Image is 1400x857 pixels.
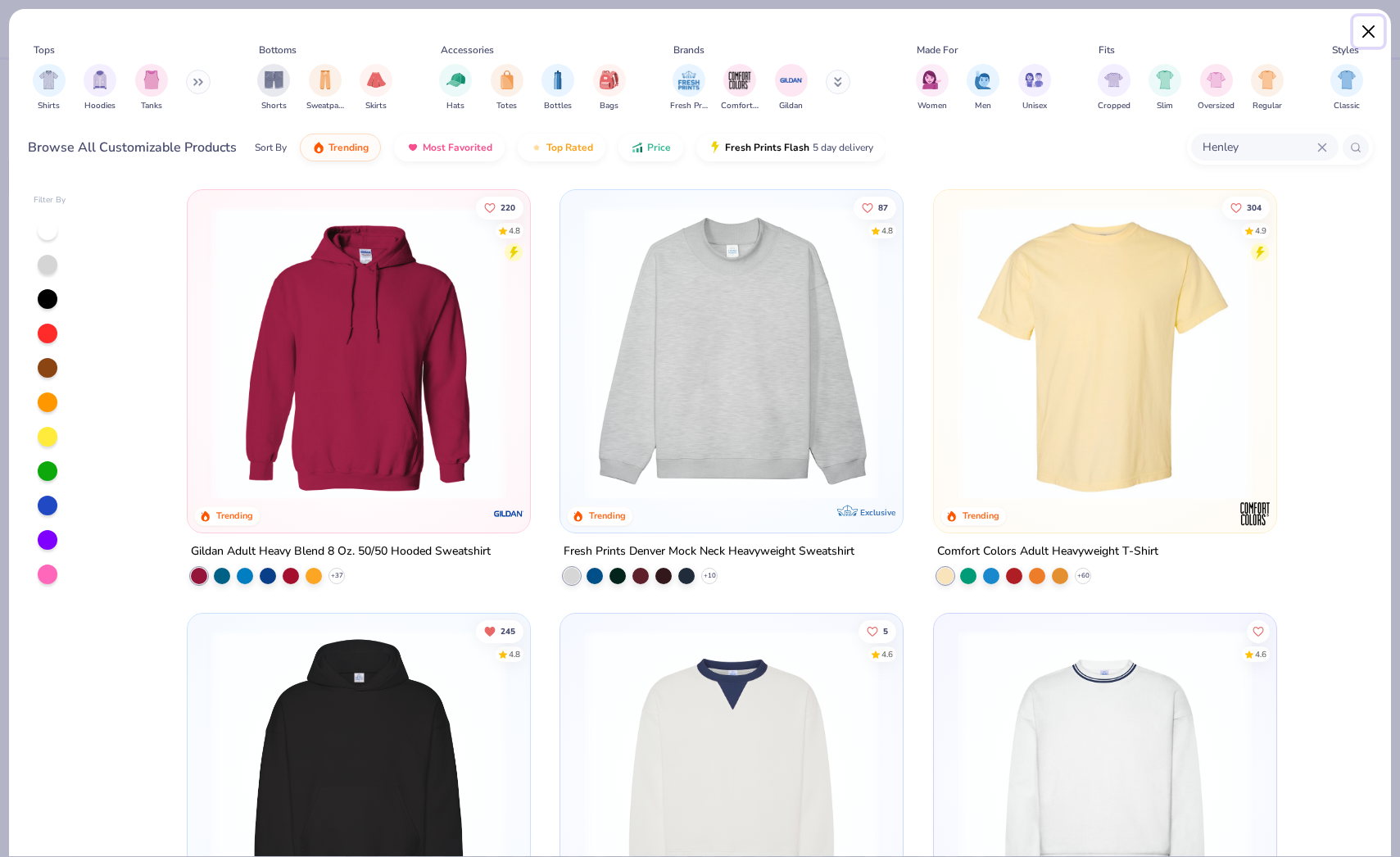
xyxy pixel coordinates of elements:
[974,70,992,89] img: Men Image
[360,64,392,112] div: filter for Skirts
[884,627,889,635] span: 5
[143,70,161,89] img: Tanks Image
[394,134,505,161] button: Most Favorited
[84,64,116,112] button: filter button
[593,64,626,112] div: filter for Bags
[255,140,287,155] div: Sort By
[600,100,618,112] span: Bags
[916,64,949,112] div: filter for Women
[439,64,472,112] button: filter button
[492,497,524,530] img: Gildan logo
[975,100,991,112] span: Men
[1251,64,1284,112] button: filter button
[1330,64,1363,112] div: filter for Classic
[498,70,516,89] img: Totes Image
[725,141,809,154] span: Fresh Prints Flash
[476,619,523,642] button: Unlike
[967,64,999,112] div: filter for Men
[1338,70,1357,89] img: Classic Image
[530,141,543,154] img: TopRated.gif
[518,134,605,161] button: Top Rated
[709,141,722,154] img: flash.gif
[1149,64,1181,112] button: filter button
[1018,64,1051,112] button: filter button
[541,64,574,112] div: filter for Bottles
[28,138,237,157] div: Browse All Customizable Products
[1253,100,1282,112] span: Regular
[501,627,515,635] span: 245
[257,64,290,112] button: filter button
[423,141,492,154] span: Most Favorited
[446,100,464,112] span: Hats
[306,64,344,112] button: filter button
[704,571,716,581] span: + 10
[441,43,494,57] div: Accessories
[541,64,574,112] button: filter button
[360,64,392,112] button: filter button
[306,64,344,112] div: filter for Sweatpants
[670,64,708,112] div: filter for Fresh Prints
[721,64,759,112] button: filter button
[1025,70,1044,89] img: Unisex Image
[677,68,701,93] img: Fresh Prints Image
[1330,64,1363,112] button: filter button
[34,43,55,57] div: Tops
[439,64,472,112] div: filter for Hats
[204,206,514,500] img: 01756b78-01f6-4cc6-8d8a-3c30c1a0c8ac
[509,224,520,237] div: 4.8
[1334,100,1360,112] span: Classic
[917,43,958,57] div: Made For
[1022,100,1047,112] span: Unisex
[39,70,58,89] img: Shirts Image
[917,100,947,112] span: Women
[491,64,523,112] div: filter for Totes
[1018,64,1051,112] div: filter for Unisex
[84,100,116,112] span: Hoodies
[721,100,759,112] span: Comfort Colors
[1247,619,1270,642] button: Like
[135,64,168,112] div: filter for Tanks
[446,70,465,89] img: Hats Image
[300,134,381,161] button: Trending
[564,542,854,562] div: Fresh Prints Denver Mock Neck Heavyweight Sweatshirt
[670,64,708,112] button: filter button
[600,70,618,89] img: Bags Image
[544,100,572,112] span: Bottles
[38,100,60,112] span: Shirts
[1332,43,1359,57] div: Styles
[191,542,491,562] div: Gildan Adult Heavy Blend 8 Oz. 50/50 Hooded Sweatshirt
[577,206,886,500] img: f5d85501-0dbb-4ee4-b115-c08fa3845d83
[34,194,66,206] div: Filter By
[513,206,822,500] img: a164e800-7022-4571-a324-30c76f641635
[141,100,162,112] span: Tanks
[316,70,334,89] img: Sweatpants Image
[491,64,523,112] button: filter button
[549,70,567,89] img: Bottles Image
[1077,571,1090,581] span: + 60
[1098,64,1130,112] button: filter button
[306,100,344,112] span: Sweatpants
[1157,100,1173,112] span: Slim
[1198,64,1235,112] div: filter for Oversized
[312,141,325,154] img: trending.gif
[33,64,66,112] div: filter for Shirts
[265,70,283,89] img: Shorts Image
[775,64,808,112] button: filter button
[673,43,705,57] div: Brands
[721,64,759,112] div: filter for Comfort Colors
[727,68,752,93] img: Comfort Colors Image
[1201,138,1317,156] input: Try "T-Shirt"
[1104,70,1123,89] img: Cropped Image
[967,64,999,112] button: filter button
[84,64,116,112] div: filter for Hoodies
[916,64,949,112] button: filter button
[257,64,290,112] div: filter for Shorts
[1098,64,1130,112] div: filter for Cropped
[859,619,897,642] button: Like
[1207,70,1226,89] img: Oversized Image
[501,203,515,211] span: 220
[406,141,419,154] img: most_fav.gif
[775,64,808,112] div: filter for Gildan
[696,134,886,161] button: Fresh Prints Flash5 day delivery
[91,70,109,89] img: Hoodies Image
